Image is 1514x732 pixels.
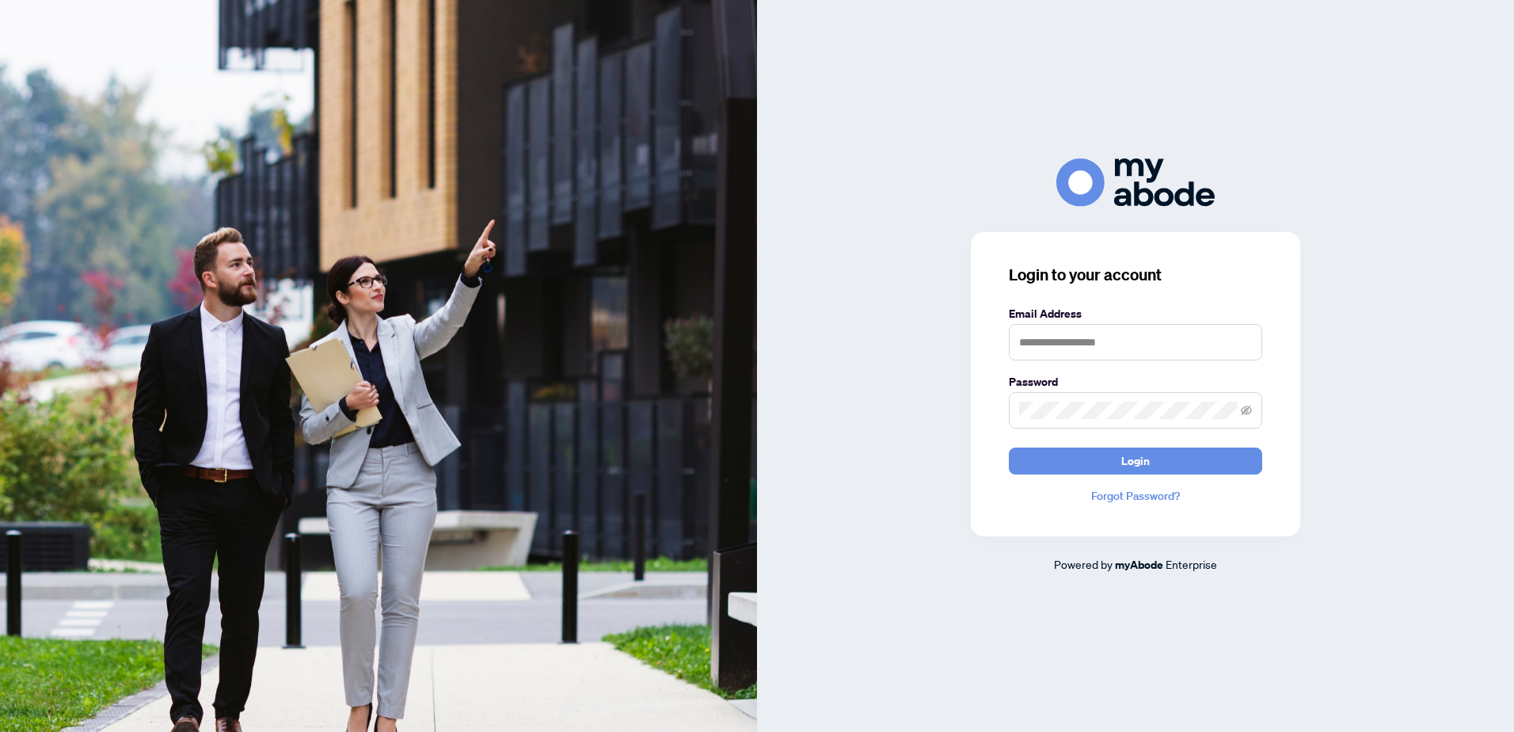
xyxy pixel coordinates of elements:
a: Forgot Password? [1009,487,1262,505]
img: ma-logo [1056,158,1215,207]
span: eye-invisible [1241,405,1252,416]
a: myAbode [1115,556,1163,574]
label: Email Address [1009,305,1262,322]
button: Login [1009,448,1262,475]
span: Powered by [1054,557,1113,571]
span: Login [1121,448,1150,474]
h3: Login to your account [1009,264,1262,286]
label: Password [1009,373,1262,391]
span: Enterprise [1166,557,1217,571]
